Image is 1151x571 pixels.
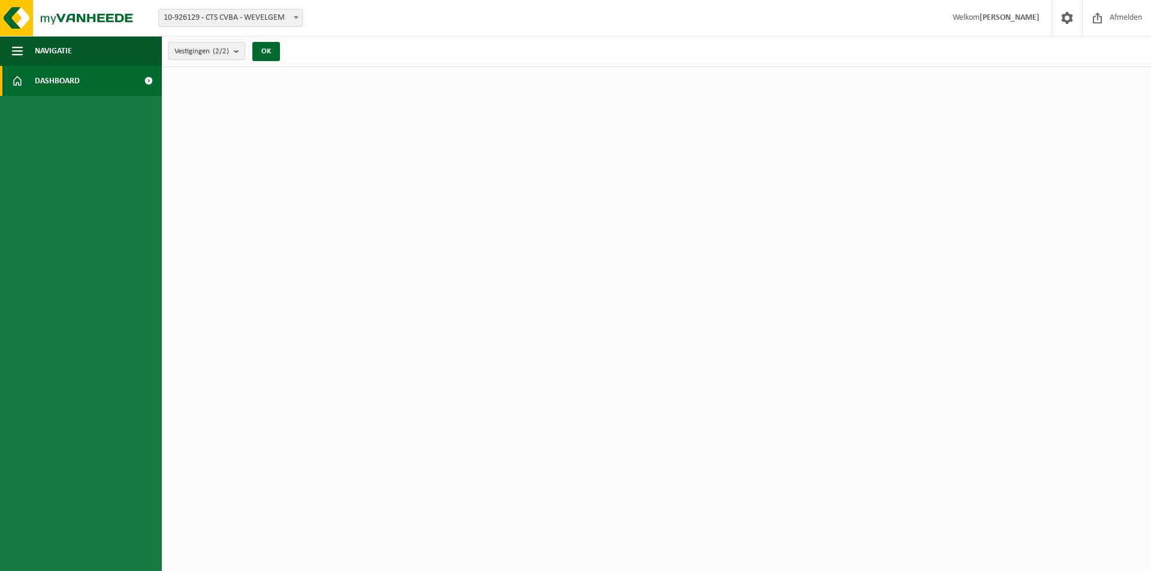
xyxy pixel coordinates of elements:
button: OK [252,42,280,61]
count: (2/2) [213,47,229,55]
span: 10-926129 - CTS CVBA - WEVELGEM [158,9,303,27]
strong: [PERSON_NAME] [980,13,1039,22]
span: Dashboard [35,66,80,96]
span: 10-926129 - CTS CVBA - WEVELGEM [159,10,302,26]
span: Navigatie [35,36,72,66]
button: Vestigingen(2/2) [168,42,245,60]
span: Vestigingen [174,43,229,61]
